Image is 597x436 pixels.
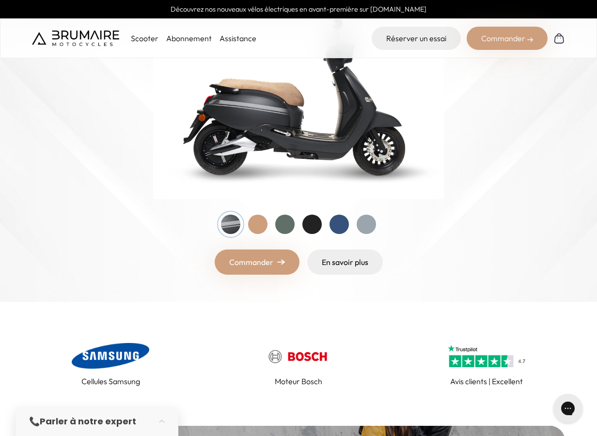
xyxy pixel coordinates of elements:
a: Avis clients | Excellent [408,341,565,387]
img: right-arrow.png [277,259,285,265]
img: right-arrow-2.png [527,37,533,43]
a: Cellules Samsung [32,341,189,387]
iframe: Gorgias live chat messenger [549,390,587,426]
img: Brumaire Motocycles [32,31,119,46]
a: Moteur Bosch [220,341,377,387]
a: Commander [215,249,299,275]
p: Avis clients | Excellent [450,375,523,387]
a: Abonnement [166,33,212,43]
a: Assistance [220,33,256,43]
p: Cellules Samsung [81,375,140,387]
img: Panier [553,32,565,44]
a: Réserver un essai [372,27,461,50]
p: Moteur Bosch [275,375,322,387]
a: En savoir plus [307,249,383,275]
p: Scooter [131,32,158,44]
div: Commander [467,27,548,50]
